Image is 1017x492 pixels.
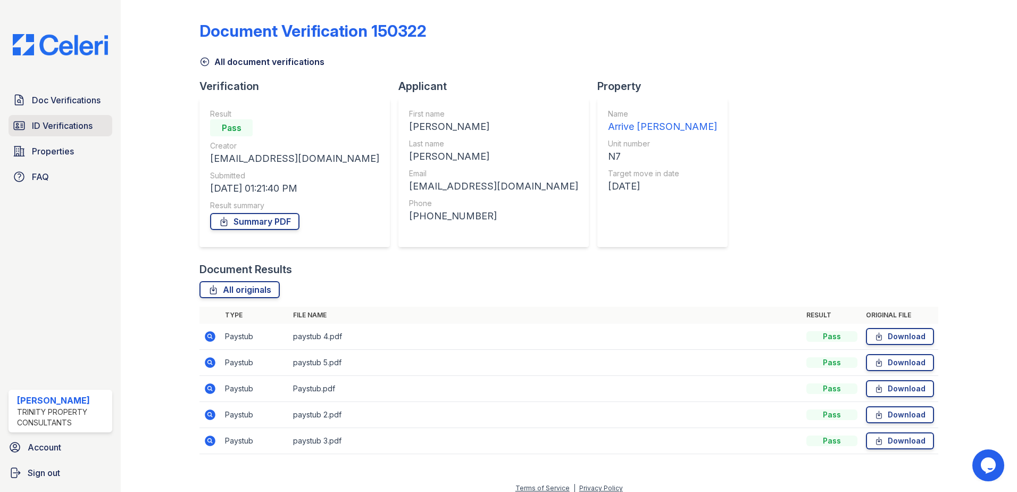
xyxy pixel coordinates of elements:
div: Unit number [608,138,717,149]
div: Last name [409,138,578,149]
div: Result summary [210,200,379,211]
th: Original file [862,307,938,324]
div: Pass [806,383,857,394]
img: CE_Logo_Blue-a8612792a0a2168367f1c8372b55b34899dd931a85d93a1a3d3e32e68fde9ad4.png [4,34,116,55]
td: Paystub.pdf [289,376,802,402]
th: Type [221,307,289,324]
div: Arrive [PERSON_NAME] [608,119,717,134]
span: FAQ [32,170,49,183]
a: Sign out [4,462,116,483]
div: | [573,484,576,492]
div: Name [608,109,717,119]
th: Result [802,307,862,324]
div: Document Verification 150322 [199,21,427,40]
div: Document Results [199,262,292,277]
a: Terms of Service [515,484,570,492]
td: Paystub [221,428,289,454]
a: Name Arrive [PERSON_NAME] [608,109,717,134]
th: File name [289,307,802,324]
span: Doc Verifications [32,94,101,106]
div: [EMAIL_ADDRESS][DOMAIN_NAME] [210,151,379,166]
div: [DATE] 01:21:40 PM [210,181,379,196]
a: All document verifications [199,55,324,68]
a: Doc Verifications [9,89,112,111]
div: Creator [210,141,379,151]
a: All originals [199,281,280,298]
td: paystub 4.pdf [289,324,802,350]
iframe: chat widget [972,449,1006,481]
span: ID Verifications [32,119,93,132]
a: FAQ [9,166,112,187]
a: Privacy Policy [579,484,623,492]
div: Pass [806,409,857,420]
div: [EMAIL_ADDRESS][DOMAIN_NAME] [409,179,578,194]
div: Property [597,79,736,94]
div: Phone [409,198,578,209]
a: Account [4,437,116,458]
div: [PERSON_NAME] [17,394,108,407]
a: Download [866,354,934,371]
a: Properties [9,141,112,162]
div: Applicant [398,79,597,94]
div: Pass [806,357,857,368]
a: Download [866,406,934,423]
div: [PHONE_NUMBER] [409,209,578,224]
span: Properties [32,145,74,158]
div: [PERSON_NAME] [409,119,578,134]
div: Pass [210,119,253,136]
div: Verification [199,79,398,94]
td: paystub 2.pdf [289,402,802,428]
td: Paystub [221,402,289,428]
td: paystub 3.pdf [289,428,802,454]
td: Paystub [221,376,289,402]
div: Pass [806,436,857,446]
a: ID Verifications [9,115,112,136]
div: [DATE] [608,179,717,194]
span: Account [28,441,61,454]
a: Download [866,380,934,397]
div: First name [409,109,578,119]
a: Download [866,328,934,345]
div: Trinity Property Consultants [17,407,108,428]
div: Submitted [210,170,379,181]
a: Summary PDF [210,213,299,230]
td: paystub 5.pdf [289,350,802,376]
div: N7 [608,149,717,164]
a: Download [866,432,934,449]
div: Email [409,168,578,179]
td: Paystub [221,324,289,350]
span: Sign out [28,466,60,479]
div: Target move in date [608,168,717,179]
div: Pass [806,331,857,342]
div: [PERSON_NAME] [409,149,578,164]
td: Paystub [221,350,289,376]
div: Result [210,109,379,119]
